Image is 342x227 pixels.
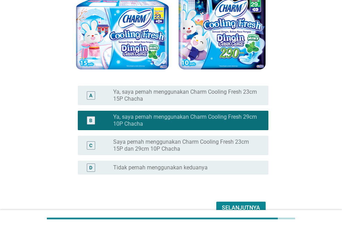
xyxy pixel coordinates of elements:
label: Ya, saya pernah menggunakan Charm Cooling Fresh 23cm 15P Chacha [113,89,257,102]
div: Selanjutnya [222,204,260,212]
div: C [89,142,92,149]
button: Selanjutnya [216,202,266,214]
div: A [89,92,92,99]
div: B [89,117,92,124]
label: Saya pernah menggunakan Charm Cooling Fresh 23cm 15P dan 29cm 10P Chacha [113,138,257,152]
label: Tidak pernah menggunakan keduanya [113,164,208,171]
label: Ya, saya pernah menggunakan Charm Cooling Fresh 29cm 10P Chacha [113,113,257,127]
div: D [89,164,92,171]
